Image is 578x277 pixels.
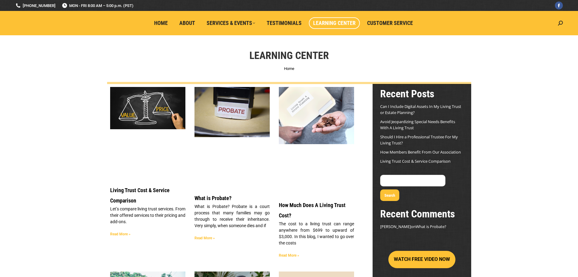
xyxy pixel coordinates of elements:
span: Testimonials [267,20,302,26]
a: How Much Does A Living Trust Cost? [279,202,346,219]
a: Avoid Jeopardizing Special Needs Benefits With A Living Trust [380,119,455,130]
h2: Recent Comments [380,207,464,220]
a: Learning Center [309,17,360,29]
a: Living Trust Cost [279,87,354,194]
p: Let’s compare living trust services. From their offered services to their pricing and add-ons. [110,206,185,225]
span: MON - FRI 8:00 AM – 5:00 p.m. (PST) [62,3,134,9]
a: Facebook page opens in new window [555,2,563,9]
a: Read more about What is Probate? [194,236,215,240]
span: About [179,20,195,26]
h2: Recent Posts [380,87,464,100]
button: Search [380,189,399,201]
span: [PERSON_NAME] [380,224,411,229]
a: WATCH FREE VIDEO NOW [388,257,455,262]
img: What is Probate? [194,87,270,137]
a: What is Probate? [194,87,270,187]
a: Customer Service [363,17,417,29]
a: Should I Hire a Professional Trustee For My Living Trust? [380,134,458,146]
a: Living Trust Cost & Service Comparison [110,187,170,204]
a: About [175,17,199,29]
img: Living Trust Cost [279,87,354,144]
footer: on [380,223,464,230]
a: What is Probate? [416,224,446,229]
img: Living Trust Service and Price Comparison Blog Image [110,87,185,129]
h1: Learning Center [249,49,329,62]
a: Home [150,17,172,29]
span: Learning Center [313,20,356,26]
a: What is Probate? [194,195,232,201]
a: Read more about Living Trust Cost & Service Comparison [110,232,130,236]
p: The cost to a living trust can range anywhere from $699 to upward of $3,000. In this blog, I want... [279,221,354,246]
a: Living Trust Cost & Service Comparison [380,158,451,164]
a: How Members Benefit From Our Association [380,149,461,155]
a: Testimonials [262,17,306,29]
span: Customer Service [367,20,413,26]
a: Can I Include Digital Assets In My Living Trust or Estate Planning? [380,104,461,115]
span: Services & Events [207,20,255,26]
a: [PHONE_NUMBER] [15,3,56,9]
span: Home [154,20,168,26]
a: Living Trust Service and Price Comparison Blog Image [110,87,185,179]
p: What is Probate? Probate is a court process that many families may go through to receive their in... [194,203,270,229]
button: WATCH FREE VIDEO NOW [388,251,455,268]
a: Read more about How Much Does A Living Trust Cost? [279,253,299,258]
a: Home [284,66,294,71]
